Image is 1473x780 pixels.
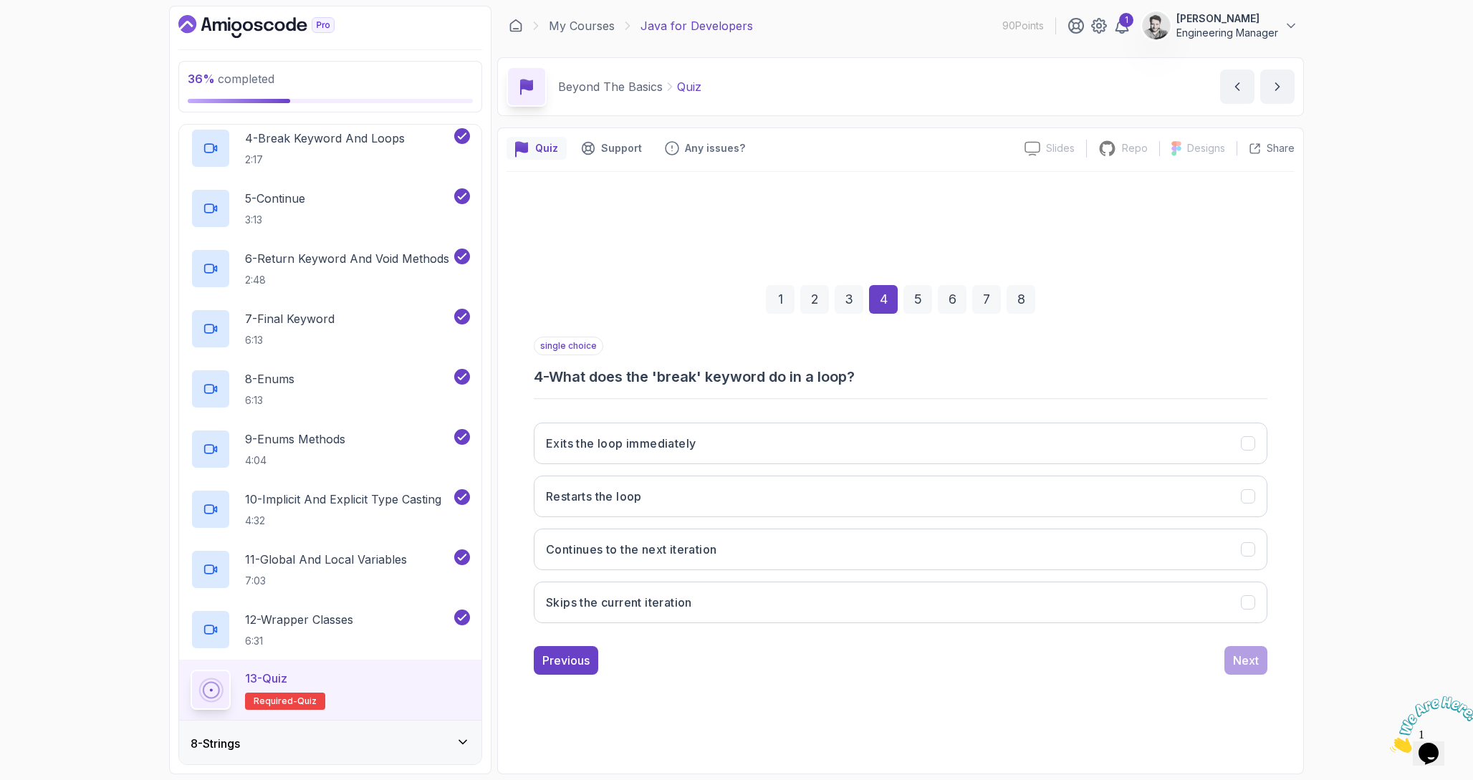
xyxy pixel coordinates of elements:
[6,6,95,62] img: Chat attention grabber
[534,476,1267,517] button: Restarts the loop
[542,652,590,669] div: Previous
[534,582,1267,623] button: Skips the current iteration
[1220,69,1254,104] button: previous content
[191,489,470,529] button: 10-Implicit And Explicit Type Casting4:32
[245,190,305,207] p: 5 - Continue
[546,541,716,558] h3: Continues to the next iteration
[903,285,932,314] div: 5
[1233,652,1259,669] div: Next
[534,423,1267,464] button: Exits the loop immediately
[245,453,345,468] p: 4:04
[1119,13,1133,27] div: 1
[938,285,966,314] div: 6
[191,610,470,650] button: 12-Wrapper Classes6:31
[546,594,692,611] h3: Skips the current iteration
[572,137,651,160] button: Support button
[245,250,449,267] p: 6 - Return Keyword And Void Methods
[972,285,1001,314] div: 7
[534,529,1267,570] button: Continues to the next iteration
[188,72,274,86] span: completed
[766,285,795,314] div: 1
[245,130,405,147] p: 4 - Break Keyword And Loops
[640,17,753,34] p: Java for Developers
[191,549,470,589] button: 11-Global And Local Variables7:03
[245,634,353,648] p: 6:31
[1237,141,1295,155] button: Share
[835,285,863,314] div: 3
[601,141,642,155] p: Support
[535,141,558,155] p: Quiz
[534,367,1267,387] h3: 4 - What does the 'break' keyword do in a loop?
[1176,11,1278,26] p: [PERSON_NAME]
[546,488,642,505] h3: Restarts the loop
[191,369,470,409] button: 8-Enums6:13
[191,309,470,349] button: 7-Final Keyword6:13
[191,128,470,168] button: 4-Break Keyword And Loops2:17
[1267,141,1295,155] p: Share
[297,695,317,707] span: quiz
[656,137,754,160] button: Feedback button
[1176,26,1278,40] p: Engineering Manager
[1143,12,1170,39] img: user profile image
[558,78,663,95] p: Beyond The Basics
[1122,141,1148,155] p: Repo
[245,574,407,588] p: 7:03
[507,137,567,160] button: quiz button
[1113,17,1131,34] a: 1
[245,491,441,508] p: 10 - Implicit And Explicit Type Casting
[245,670,287,687] p: 13 - Quiz
[1002,19,1044,33] p: 90 Points
[1046,141,1075,155] p: Slides
[534,337,603,355] p: single choice
[245,213,305,227] p: 3:13
[6,6,11,18] span: 1
[1142,11,1298,40] button: user profile image[PERSON_NAME]Engineering Manager
[191,735,240,752] h3: 8 - Strings
[1187,141,1225,155] p: Designs
[245,611,353,628] p: 12 - Wrapper Classes
[1384,690,1473,759] iframe: chat widget
[191,429,470,469] button: 9-Enums Methods4:04
[509,19,523,33] a: Dashboard
[1007,285,1035,314] div: 8
[245,370,294,387] p: 8 - Enums
[188,72,215,86] span: 36 %
[178,15,368,38] a: Dashboard
[1224,646,1267,675] button: Next
[245,393,294,408] p: 6:13
[245,333,335,347] p: 6:13
[245,310,335,327] p: 7 - Final Keyword
[1260,69,1295,104] button: next content
[549,17,615,34] a: My Courses
[191,670,470,710] button: 13-QuizRequired-quiz
[191,249,470,289] button: 6-Return Keyword And Void Methods2:48
[534,646,598,675] button: Previous
[245,551,407,568] p: 11 - Global And Local Variables
[179,721,481,766] button: 8-Strings
[254,695,297,707] span: Required-
[685,141,745,155] p: Any issues?
[800,285,829,314] div: 2
[869,285,898,314] div: 4
[245,273,449,287] p: 2:48
[191,188,470,228] button: 5-Continue3:13
[546,435,696,452] h3: Exits the loop immediately
[245,514,441,528] p: 4:32
[677,78,701,95] p: Quiz
[245,430,345,448] p: 9 - Enums Methods
[245,153,405,167] p: 2:17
